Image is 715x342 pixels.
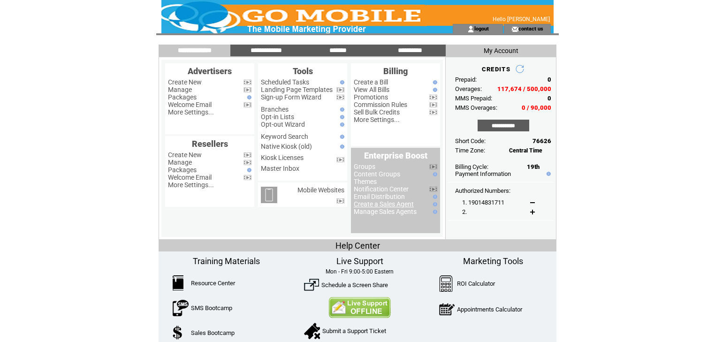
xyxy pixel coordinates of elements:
[482,66,510,73] span: CREDITS
[354,200,414,208] a: Create a Sales Agent
[336,256,383,266] span: Live Support
[336,157,344,162] img: video.png
[261,78,309,86] a: Scheduled Tasks
[168,108,214,116] a: More Settings...
[321,281,388,289] a: Schedule a Screen Share
[455,170,511,177] a: Payment Information
[168,86,192,93] a: Manage
[168,174,212,181] a: Welcome Email
[455,163,488,170] span: Billing Cycle:
[304,277,319,292] img: ScreenShare.png
[457,306,522,313] a: Appointments Calculator
[431,88,437,92] img: help.gif
[364,151,427,160] span: Enterprise Boost
[261,133,308,140] a: Keyword Search
[168,181,214,189] a: More Settings...
[261,187,277,203] img: mobile-websites.png
[467,25,474,33] img: account_icon.gif
[243,152,251,158] img: video.png
[455,85,482,92] span: Overages:
[304,323,320,339] img: SupportTicket.png
[383,66,408,76] span: Billing
[293,66,313,76] span: Tools
[245,95,251,99] img: help.gif
[431,195,437,199] img: help.gif
[328,297,391,318] img: Contact Us
[261,143,312,150] a: Native Kiosk (old)
[518,25,543,31] a: contact us
[338,80,344,84] img: help.gif
[429,102,437,107] img: video.png
[243,80,251,85] img: video.png
[168,78,202,86] a: Create New
[511,25,518,33] img: contact_us_icon.gif
[188,66,232,76] span: Advertisers
[497,85,551,92] span: 117,674 / 500,000
[532,137,551,144] span: 76626
[462,199,504,206] span: 1. 19014831711
[192,139,228,149] span: Resellers
[261,86,333,93] a: Landing Page Templates
[522,104,551,111] span: 0 / 90,000
[336,198,344,204] img: video.png
[455,104,497,111] span: MMS Overages:
[326,268,394,275] span: Mon - Fri 9:00-5:00 Eastern
[173,326,183,340] img: SalesBootcamp.png
[354,86,389,93] a: View All Bills
[354,170,400,178] a: Content Groups
[455,137,486,144] span: Short Code:
[335,241,380,251] span: Help Center
[168,151,202,159] a: Create New
[544,172,551,176] img: help.gif
[431,172,437,176] img: help.gif
[191,280,235,287] a: Resource Center
[243,175,251,180] img: video.png
[354,208,417,215] a: Manage Sales Agents
[474,25,489,31] a: logout
[527,163,540,170] span: 19th
[354,163,375,170] a: Groups
[429,164,437,169] img: video.png
[243,160,251,165] img: video.png
[261,165,299,172] a: Master Inbox
[173,300,189,316] img: SMSBootcamp.png
[354,108,400,116] a: Sell Bulk Credits
[429,110,437,115] img: video.png
[431,210,437,214] img: help.gif
[261,93,321,101] a: Sign-up Form Wizard
[168,159,192,166] a: Manage
[354,178,377,185] a: Themes
[336,87,344,92] img: video.png
[261,154,304,161] a: Kiosk Licenses
[431,202,437,206] img: help.gif
[548,76,551,83] span: 0
[462,208,467,215] span: 2.
[243,102,251,107] img: video.png
[493,16,550,23] span: Hello [PERSON_NAME]
[455,95,492,102] span: MMS Prepaid:
[297,186,344,194] a: Mobile Websites
[455,187,510,194] span: Authorized Numbers:
[336,95,344,100] img: video.png
[191,304,232,312] a: SMS Bootcamp
[457,280,495,287] a: ROI Calculator
[484,47,518,54] span: My Account
[173,275,183,290] img: ResourceCenter.png
[439,301,455,318] img: AppointmentCalc.png
[261,121,305,128] a: Opt-out Wizard
[338,122,344,127] img: help.gif
[429,95,437,100] img: video.png
[191,329,235,336] a: Sales Bootcamp
[261,106,289,113] a: Branches
[338,144,344,149] img: help.gif
[168,101,212,108] a: Welcome Email
[338,115,344,119] img: help.gif
[245,168,251,172] img: help.gif
[548,95,551,102] span: 0
[354,193,405,200] a: Email Distribution
[168,93,197,101] a: Packages
[431,80,437,84] img: help.gif
[354,185,409,193] a: Notification Center
[243,87,251,92] img: video.png
[261,113,294,121] a: Opt-in Lists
